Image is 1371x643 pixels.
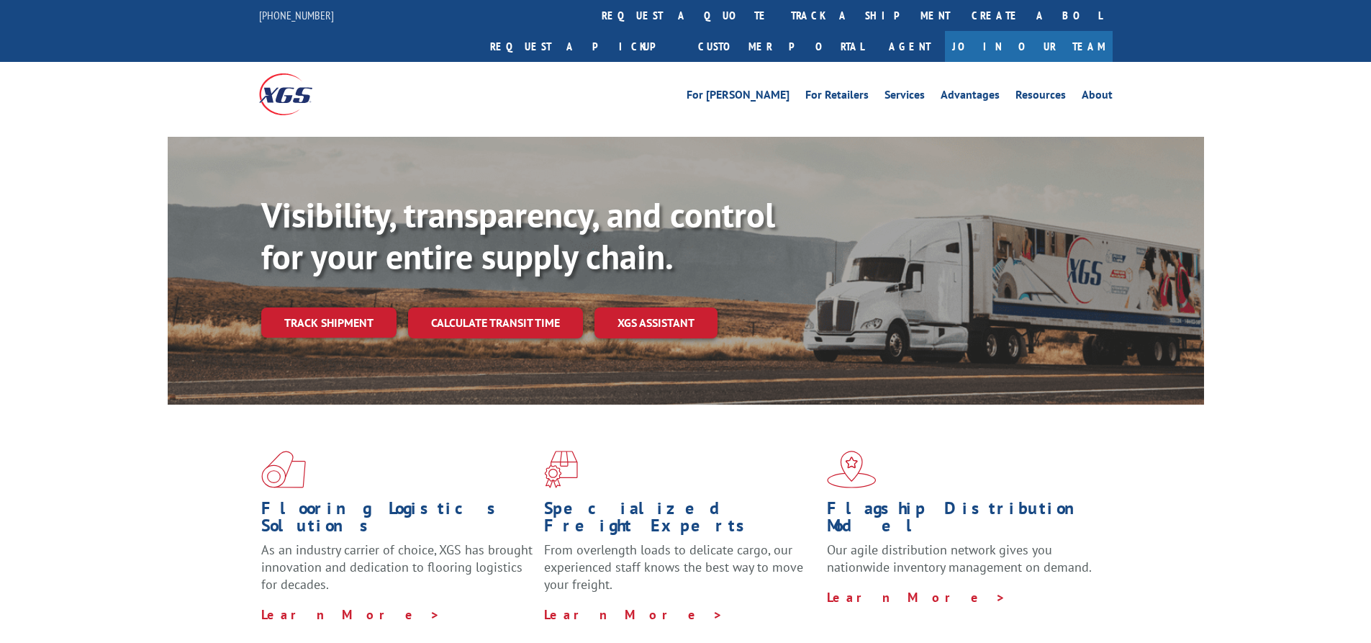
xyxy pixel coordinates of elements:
[261,500,533,541] h1: Flooring Logistics Solutions
[827,541,1092,575] span: Our agile distribution network gives you nationwide inventory management on demand.
[259,8,334,22] a: [PHONE_NUMBER]
[1015,89,1066,105] a: Resources
[941,89,1000,105] a: Advantages
[687,89,789,105] a: For [PERSON_NAME]
[805,89,869,105] a: For Retailers
[874,31,945,62] a: Agent
[594,307,718,338] a: XGS ASSISTANT
[827,589,1006,606] a: Learn More >
[261,606,440,623] a: Learn More >
[261,541,533,593] span: As an industry carrier of choice, XGS has brought innovation and dedication to flooring logistics...
[544,500,816,541] h1: Specialized Freight Experts
[884,89,925,105] a: Services
[827,500,1099,541] h1: Flagship Distribution Model
[945,31,1113,62] a: Join Our Team
[408,307,583,338] a: Calculate transit time
[261,192,775,279] b: Visibility, transparency, and control for your entire supply chain.
[261,451,306,488] img: xgs-icon-total-supply-chain-intelligence-red
[479,31,687,62] a: Request a pickup
[827,451,877,488] img: xgs-icon-flagship-distribution-model-red
[544,606,723,623] a: Learn More >
[261,307,397,338] a: Track shipment
[687,31,874,62] a: Customer Portal
[1082,89,1113,105] a: About
[544,451,578,488] img: xgs-icon-focused-on-flooring-red
[544,541,816,606] p: From overlength loads to delicate cargo, our experienced staff knows the best way to move your fr...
